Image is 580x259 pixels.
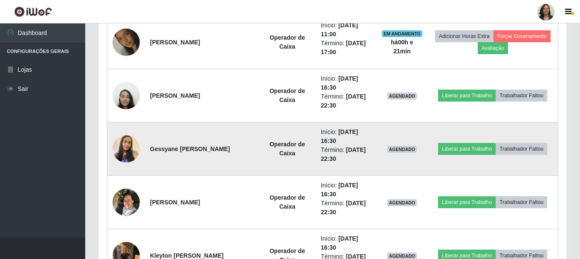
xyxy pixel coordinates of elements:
li: Término: [321,146,372,163]
button: Trabalhador Faltou [496,143,547,155]
img: 1725217718320.jpeg [113,184,140,220]
strong: Kleyton [PERSON_NAME] [150,252,224,259]
img: CoreUI Logo [14,6,52,17]
strong: Gessyane [PERSON_NAME] [150,146,230,152]
button: Liberar para Trabalho [438,196,496,208]
strong: [PERSON_NAME] [150,39,200,46]
button: Avaliação [478,42,508,54]
li: Término: [321,92,372,110]
time: [DATE] 16:30 [321,75,358,91]
time: [DATE] 16:30 [321,128,358,144]
strong: Operador de Caixa [269,194,305,210]
time: [DATE] 16:30 [321,235,358,251]
span: AGENDADO [387,93,417,99]
span: EM ANDAMENTO [382,30,422,37]
strong: há 00 h e 21 min [391,39,413,55]
img: 1734698192432.jpeg [113,18,140,67]
li: Término: [321,199,372,217]
strong: [PERSON_NAME] [150,199,200,206]
span: AGENDADO [387,199,417,206]
img: 1704217621089.jpeg [113,125,140,173]
strong: Operador de Caixa [269,87,305,103]
li: Início: [321,21,372,39]
button: Liberar para Trabalho [438,90,496,102]
button: Adicionar Horas Extra [435,30,493,42]
li: Início: [321,234,372,252]
button: Trabalhador Faltou [496,196,547,208]
button: Liberar para Trabalho [438,143,496,155]
li: Início: [321,74,372,92]
strong: Operador de Caixa [269,141,305,157]
li: Início: [321,128,372,146]
button: Trabalhador Faltou [496,90,547,102]
img: 1696952889057.jpeg [113,77,140,113]
strong: [PERSON_NAME] [150,92,200,99]
time: [DATE] 16:30 [321,182,358,198]
span: AGENDADO [387,146,417,153]
strong: Operador de Caixa [269,34,305,50]
li: Término: [321,39,372,57]
button: Forçar Encerramento [493,30,551,42]
li: Início: [321,181,372,199]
